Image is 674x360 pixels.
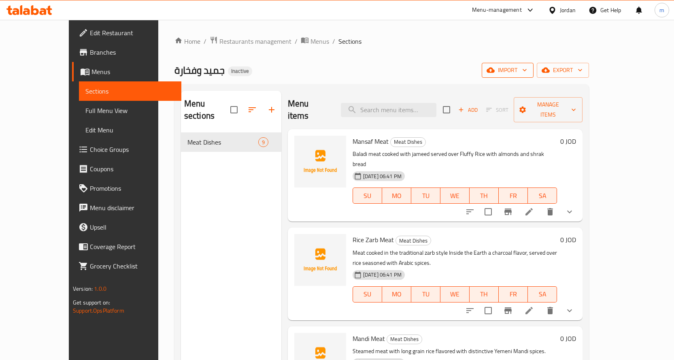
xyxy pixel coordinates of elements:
span: Select section [438,101,455,118]
a: Coverage Report [72,237,181,256]
div: Meat Dishes [390,137,426,147]
img: Mansaf Meat [294,136,346,187]
nav: breadcrumb [174,36,589,47]
li: / [295,36,298,46]
span: Inactive [228,68,252,75]
a: Edit menu item [524,207,534,217]
span: import [488,65,527,75]
h6: 0 JOD [560,333,576,344]
span: Restaurants management [219,36,291,46]
span: Sections [338,36,361,46]
span: m [659,6,664,15]
button: delete [540,301,560,320]
span: 1.0.0 [94,283,106,294]
button: TH [470,187,499,204]
a: Restaurants management [210,36,291,47]
svg: Show Choices [565,207,574,217]
span: Meat Dishes [391,137,425,147]
button: Add section [262,100,281,119]
span: TH [473,190,495,202]
button: WE [440,187,470,204]
a: Full Menu View [79,101,181,120]
a: Sections [79,81,181,101]
li: / [332,36,335,46]
h6: 0 JOD [560,136,576,147]
span: export [543,65,583,75]
span: Meat Dishes [387,334,422,344]
span: Add item [455,104,481,116]
span: SU [356,190,379,202]
button: export [537,63,589,78]
span: TU [415,190,437,202]
button: show more [560,301,579,320]
span: Sort sections [242,100,262,119]
button: FR [499,187,528,204]
nav: Menu sections [181,129,281,155]
button: sort-choices [460,202,480,222]
button: delete [540,202,560,222]
button: WE [440,286,470,302]
span: SU [356,288,379,300]
span: Promotions [90,183,175,193]
span: Coverage Report [90,242,175,251]
a: Promotions [72,179,181,198]
a: Grocery Checklist [72,256,181,276]
a: Menus [301,36,329,47]
div: Inactive [228,66,252,76]
span: Menus [310,36,329,46]
h2: Menu items [288,98,331,122]
span: Grocery Checklist [90,261,175,271]
span: TH [473,288,495,300]
a: Menus [72,62,181,81]
span: TU [415,288,437,300]
a: Branches [72,43,181,62]
button: SA [528,187,557,204]
div: Meat Dishes9 [181,132,281,152]
span: Full Menu View [85,106,175,115]
a: Menu disclaimer [72,198,181,217]
p: Meat cooked in the traditional zarb style Inside the Earth a charcoal flavor, served over rice se... [353,248,557,268]
span: Mandi Meat [353,332,385,345]
button: Manage items [514,97,583,122]
span: SA [531,288,554,300]
a: Support.OpsPlatform [73,305,124,316]
span: FR [502,190,525,202]
span: Menu disclaimer [90,203,175,213]
input: search [341,103,436,117]
span: MO [385,288,408,300]
span: Coupons [90,164,175,174]
span: Meat Dishes [396,236,431,245]
span: Add [457,105,479,115]
div: items [258,137,268,147]
button: SU [353,187,382,204]
span: Manage items [520,100,576,120]
span: Select to update [480,302,497,319]
span: Mansaf Meat [353,135,389,147]
span: Upsell [90,222,175,232]
span: Branches [90,47,175,57]
span: [DATE] 06:41 PM [360,173,405,180]
button: SU [353,286,382,302]
button: sort-choices [460,301,480,320]
span: SA [531,190,554,202]
div: Menu-management [472,5,522,15]
a: Coupons [72,159,181,179]
p: Steamed meat with long grain rice flavored with distinctive Yemeni Mandi spices. [353,346,557,356]
span: FR [502,288,525,300]
a: Home [174,36,200,46]
button: Branch-specific-item [498,202,518,222]
button: MO [382,286,411,302]
span: Select all sections [225,101,242,118]
p: Baladi meat cooked with jameed served over Fluffy Rice with almonds and shrak bread [353,149,557,169]
button: MO [382,187,411,204]
span: Select to update [480,203,497,220]
span: WE [444,288,466,300]
span: Meat Dishes [187,137,258,147]
li: / [204,36,206,46]
svg: Show Choices [565,306,574,315]
span: 9 [259,138,268,146]
button: SA [528,286,557,302]
button: Branch-specific-item [498,301,518,320]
